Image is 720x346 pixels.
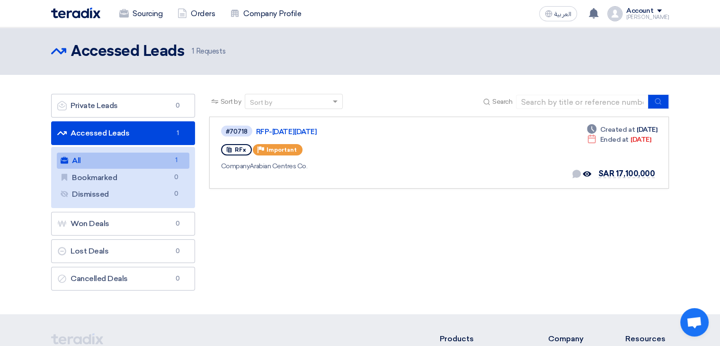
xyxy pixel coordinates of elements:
[548,333,597,345] li: Company
[587,135,651,145] div: [DATE]
[625,333,669,345] li: Resources
[57,153,189,169] a: All
[221,97,241,107] span: Sort by
[172,219,183,228] span: 0
[226,128,248,135] div: #70718
[235,146,246,153] span: RFx
[51,8,100,18] img: Teradix logo
[170,3,222,24] a: Orders
[71,42,184,61] h2: Accessed Leads
[170,189,182,199] span: 0
[221,161,495,171] div: Arabian Centres Co.
[221,162,250,170] span: Company
[51,212,195,236] a: Won Deals0
[172,128,183,138] span: 1
[172,246,183,256] span: 0
[51,267,195,291] a: Cancelled Deals0
[172,101,183,110] span: 0
[51,239,195,263] a: Lost Deals0
[587,125,657,135] div: [DATE]
[440,333,520,345] li: Products
[600,135,629,145] span: Ended at
[600,125,635,135] span: Created at
[680,308,709,337] a: Open chat
[554,11,571,18] span: العربية
[222,3,309,24] a: Company Profile
[256,127,493,136] a: RFP-[DATE][DATE]
[51,94,195,118] a: Private Leads0
[539,6,577,21] button: العربية
[172,274,183,283] span: 0
[267,146,297,153] span: Important
[192,47,194,55] span: 1
[170,155,182,165] span: 1
[607,6,622,21] img: profile_test.png
[51,121,195,145] a: Accessed Leads1
[57,186,189,202] a: Dismissed
[192,46,225,57] span: Requests
[57,170,189,186] a: Bookmarked
[492,97,512,107] span: Search
[170,173,182,182] span: 0
[250,98,272,108] div: Sort by
[516,95,649,109] input: Search by title or reference number
[626,7,653,15] div: Account
[112,3,170,24] a: Sourcing
[626,15,669,20] div: [PERSON_NAME]
[598,169,655,178] span: SAR 17,100,000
